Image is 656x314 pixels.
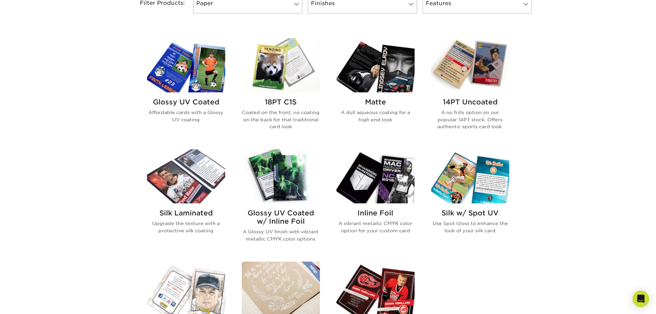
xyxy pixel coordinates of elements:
[431,220,509,234] p: Use Spot Gloss to enhance the look of your silk card
[242,149,320,203] img: Glossy UV Coated w/ Inline Foil Trading Cards
[431,98,509,106] h2: 14PT Uncoated
[147,38,225,92] img: Glossy UV Coated Trading Cards
[431,149,509,203] img: Silk w/ Spot UV Trading Cards
[242,98,320,106] h2: 18PT C1S
[336,220,415,234] p: A vibrant metallic CMYK color option for your custom card
[147,98,225,106] h2: Glossy UV Coated
[431,209,509,217] h2: Silk w/ Spot UV
[147,149,225,253] a: Silk Laminated Trading Cards Silk Laminated Upgrade the texture with a protective silk coating
[336,149,415,203] img: Inline Foil Trading Cards
[431,109,509,130] p: A no frills option on our popular 14PT stock. Offers authentic sports card look.
[242,38,320,141] a: 18PT C1S Trading Cards 18PT C1S Coated on the front, no coating on the back for that traditional ...
[147,149,225,203] img: Silk Laminated Trading Cards
[242,209,320,225] h2: Glossy UV Coated w/ Inline Foil
[336,98,415,106] h2: Matte
[336,38,415,92] img: Matte Trading Cards
[431,38,509,92] img: 14PT Uncoated Trading Cards
[242,228,320,242] p: A Glossy UV finish with vibrant metallic CMYK color options
[147,209,225,217] h2: Silk Laminated
[147,109,225,123] p: Affordable cards with a Glossy UV coating
[303,262,320,282] img: New Product
[633,291,649,307] div: Open Intercom Messenger
[336,109,415,123] p: A dull aqueous coating for a high end look
[242,38,320,92] img: 18PT C1S Trading Cards
[336,38,415,141] a: Matte Trading Cards Matte A dull aqueous coating for a high end look
[242,109,320,130] p: Coated on the front, no coating on the back for that traditional card look
[431,149,509,253] a: Silk w/ Spot UV Trading Cards Silk w/ Spot UV Use Spot Gloss to enhance the look of your silk card
[147,220,225,234] p: Upgrade the texture with a protective silk coating
[336,209,415,217] h2: Inline Foil
[336,149,415,253] a: Inline Foil Trading Cards Inline Foil A vibrant metallic CMYK color option for your custom card
[147,38,225,141] a: Glossy UV Coated Trading Cards Glossy UV Coated Affordable cards with a Glossy UV coating
[242,149,320,253] a: Glossy UV Coated w/ Inline Foil Trading Cards Glossy UV Coated w/ Inline Foil A Glossy UV finish ...
[431,38,509,141] a: 14PT Uncoated Trading Cards 14PT Uncoated A no frills option on our popular 14PT stock. Offers au...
